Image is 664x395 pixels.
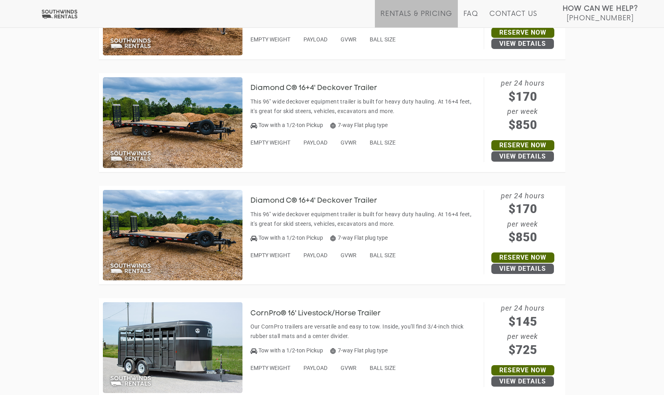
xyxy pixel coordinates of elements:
a: FAQ [463,10,479,27]
span: GVWR [341,365,357,371]
span: BALL SIZE [370,36,396,43]
a: Contact Us [489,10,537,27]
a: View Details [491,151,554,162]
h3: CornPro® 16' Livestock/Horse Trailer [250,310,393,318]
span: BALL SIZE [370,252,396,258]
span: $145 [484,313,562,330]
span: 7-way Flat plug type [330,235,388,241]
span: BALL SIZE [370,139,396,146]
strong: How Can We Help? [563,5,638,13]
span: GVWR [341,36,357,43]
a: Reserve Now [491,252,554,263]
h3: Diamond C® 16+4' Deckover Trailer [250,84,389,92]
span: EMPTY WEIGHT [250,36,290,43]
span: PAYLOAD [303,252,327,258]
span: Tow with a 1/2-ton Pickup [258,347,323,354]
a: Reserve Now [491,27,554,38]
a: Diamond C® 16+4' Deckover Trailer [250,197,389,204]
p: Our CornPro trailers are versatile and easy to tow. Inside, you'll find 3/4-inch thick rubber sta... [250,322,480,341]
span: EMPTY WEIGHT [250,252,290,258]
a: Reserve Now [491,140,554,151]
a: View Details [491,264,554,274]
h3: Diamond C® 16+4' Deckover Trailer [250,197,389,205]
img: SW037 - CornPro 16' Livestock/Horse Trailer [103,302,242,393]
span: Tow with a 1/2-ton Pickup [258,122,323,128]
img: SW029 - Diamond C 16+4' Deckover Trailer [103,190,242,281]
span: [PHONE_NUMBER] [567,14,634,22]
span: PAYLOAD [303,36,327,43]
span: $170 [484,88,562,106]
span: GVWR [341,252,357,258]
img: Southwinds Rentals Logo [40,9,79,19]
span: per 24 hours per week [484,302,562,359]
span: 7-way Flat plug type [330,122,388,128]
span: BALL SIZE [370,365,396,371]
a: Reserve Now [491,365,554,375]
span: $850 [484,116,562,134]
a: View Details [491,376,554,387]
span: per 24 hours per week [484,190,562,246]
span: EMPTY WEIGHT [250,139,290,146]
img: SW030 - Diamond C 16+4' Deckover Trailer [103,77,242,168]
a: How Can We Help? [PHONE_NUMBER] [563,4,638,22]
span: PAYLOAD [303,139,327,146]
span: 7-way Flat plug type [330,347,388,354]
a: View Details [491,39,554,49]
a: Diamond C® 16+4' Deckover Trailer [250,85,389,91]
span: $850 [484,228,562,246]
span: $170 [484,200,562,218]
a: Rentals & Pricing [380,10,452,27]
p: This 96" wide deckover equipment trailer is built for heavy duty hauling. At 16+4 feet, it's grea... [250,209,480,229]
span: $725 [484,341,562,359]
span: per 24 hours per week [484,77,562,134]
span: GVWR [341,139,357,146]
span: Tow with a 1/2-ton Pickup [258,235,323,241]
a: CornPro® 16' Livestock/Horse Trailer [250,310,393,316]
span: PAYLOAD [303,365,327,371]
p: This 96" wide deckover equipment trailer is built for heavy duty hauling. At 16+4 feet, it's grea... [250,97,480,116]
span: EMPTY WEIGHT [250,365,290,371]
